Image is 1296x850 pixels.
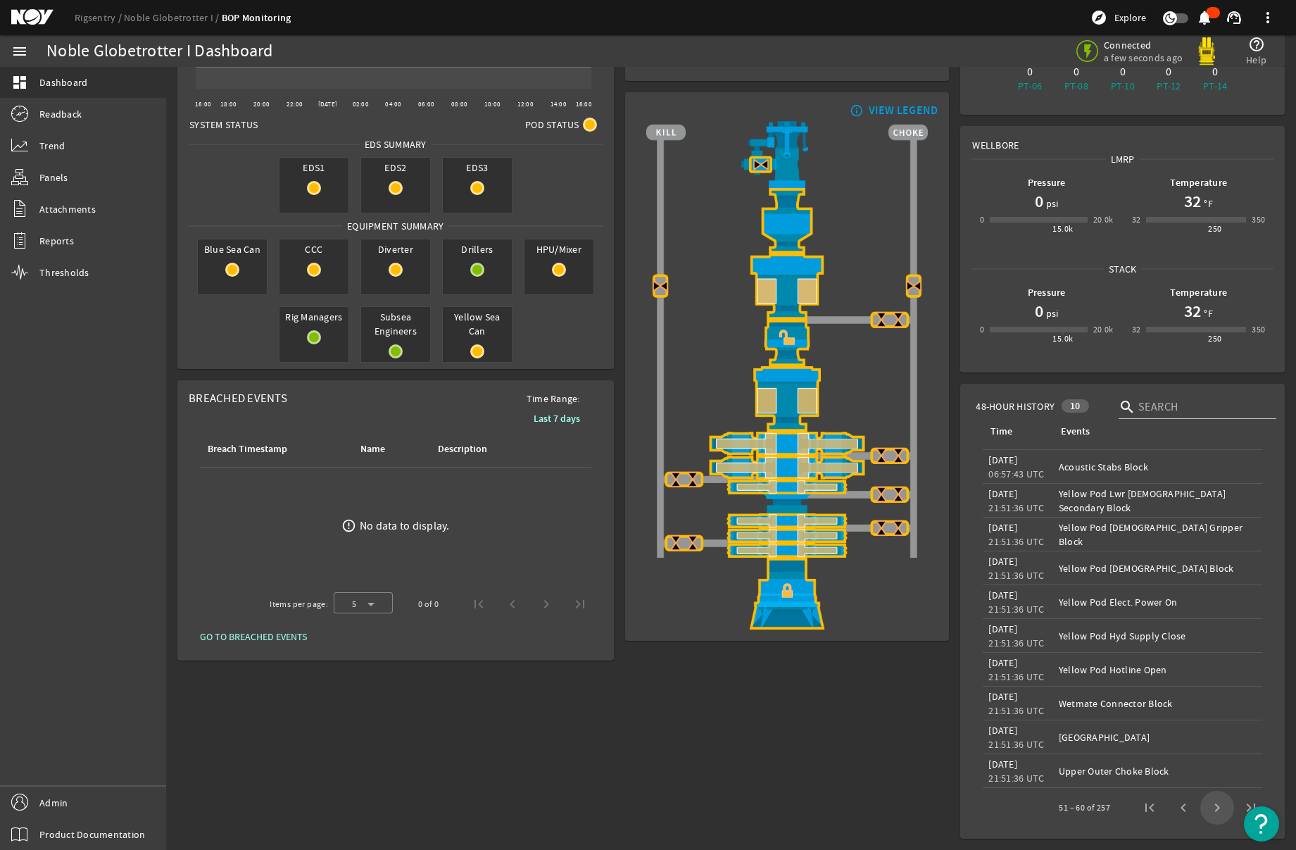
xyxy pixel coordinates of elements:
[1059,764,1257,778] div: Upper Outer Choke Block
[39,139,65,153] span: Trend
[124,11,222,24] a: Noble Globetrotter I
[1093,213,1114,227] div: 20.0k
[517,100,534,108] text: 12:00
[1184,300,1201,323] h1: 32
[988,521,1017,534] legacy-datetime-component: [DATE]
[220,100,237,108] text: 18:00
[418,100,434,108] text: 06:00
[988,424,1042,439] div: Time
[385,100,401,108] text: 04:00
[890,520,907,537] img: ValveCloseBlock.png
[222,11,291,25] a: BOP Monitoring
[451,100,467,108] text: 08:00
[873,447,890,464] img: ValveCloseBlock.png
[1028,176,1066,189] b: Pressure
[1244,806,1279,842] button: Open Resource Center
[847,105,864,116] mat-icon: info_outline
[1208,222,1221,236] div: 250
[988,468,1044,480] legacy-datetime-component: 06:57:43 UTC
[646,558,928,630] img: WellheadConnectorLockBlock.png
[988,704,1044,717] legacy-datetime-component: 21:51:36 UTC
[1201,306,1213,320] span: °F
[208,442,287,457] div: Breach Timestamp
[534,412,580,425] b: Last 7 days
[667,535,684,551] img: ValveCloseBlock.png
[890,311,907,328] img: ValveCloseBlock.png
[418,597,439,611] div: 0 of 0
[988,724,1017,737] legacy-datetime-component: [DATE]
[988,623,1017,635] legacy-datetime-component: [DATE]
[646,494,928,513] img: BopBodyShearBottom.png
[11,43,28,60] mat-icon: menu
[525,118,579,132] span: Pod Status
[1119,399,1135,415] i: search
[1059,561,1257,575] div: Yellow Pod [DEMOGRAPHIC_DATA] Block
[39,202,96,216] span: Attachments
[1195,65,1235,79] div: 0
[749,156,772,173] img: MudBoostValve_Fault.png
[1028,286,1066,299] b: Pressure
[189,391,287,406] span: Breached Events
[198,239,267,259] span: Blue Sea Can
[869,104,938,118] div: VIEW LEGEND
[39,796,68,810] span: Admin
[1234,791,1268,825] button: Last page
[287,100,303,108] text: 22:00
[961,127,1284,152] div: Wellbore
[361,158,430,177] span: EDS2
[342,219,448,233] span: Equipment Summary
[1061,424,1090,439] div: Events
[1133,791,1166,825] button: First page
[905,278,922,295] img: Valve2CloseBlock.png
[279,307,348,327] span: Rig Managers
[1252,213,1265,227] div: 350
[443,158,512,177] span: EDS3
[1193,37,1221,65] img: Yellowpod.svg
[1201,196,1213,211] span: °F
[39,827,145,842] span: Product Documentation
[646,320,928,366] img: RiserConnectorUnlockBlock.png
[890,447,907,464] img: ValveCloseBlock.png
[1059,629,1257,643] div: Yellow Pod Hyd Supply Close
[189,118,258,132] span: System Status
[988,603,1044,615] legacy-datetime-component: 21:51:36 UTC
[1059,424,1251,439] div: Events
[652,278,669,295] img: Valve2CloseBlock.png
[1246,53,1266,67] span: Help
[39,170,68,185] span: Panels
[189,624,318,649] button: GO TO BREACHED EVENTS
[279,239,348,259] span: CCC
[1052,222,1073,236] div: 15.0k
[988,454,1017,466] legacy-datetime-component: [DATE]
[988,555,1017,568] legacy-datetime-component: [DATE]
[253,100,270,108] text: 20:00
[39,75,87,89] span: Dashboard
[988,738,1044,751] legacy-datetime-component: 21:51:36 UTC
[988,670,1044,683] legacy-datetime-component: 21:51:36 UTC
[270,597,328,611] div: Items per page:
[873,311,890,328] img: ValveCloseBlock.png
[890,486,907,503] img: ValveCloseBlock.png
[1059,663,1257,677] div: Yellow Pod Hotline Open
[436,442,530,457] div: Description
[1114,11,1146,25] span: Explore
[988,772,1044,785] legacy-datetime-component: 21:51:36 UTC
[438,442,487,457] div: Description
[1059,460,1257,474] div: Acoustic Stabs Block
[646,528,928,543] img: PipeRamOpenBlock.png
[1106,152,1140,166] span: LMRP
[1059,730,1257,744] div: [GEOGRAPHIC_DATA]
[646,480,928,494] img: PipeRamOpenBlock.png
[988,535,1044,548] legacy-datetime-component: 21:51:36 UTC
[1104,262,1141,276] span: Stack
[75,11,124,24] a: Rigsentry
[353,100,369,108] text: 02:00
[684,535,701,551] img: ValveCloseBlock.png
[646,254,928,320] img: UpperAnnularOpenBlock.png
[1043,306,1059,320] span: psi
[1248,36,1265,53] mat-icon: help_outline
[39,265,89,280] span: Thresholds
[1170,176,1227,189] b: Temperature
[1059,801,1110,815] div: 51 – 60 of 257
[1102,79,1143,93] div: PT-10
